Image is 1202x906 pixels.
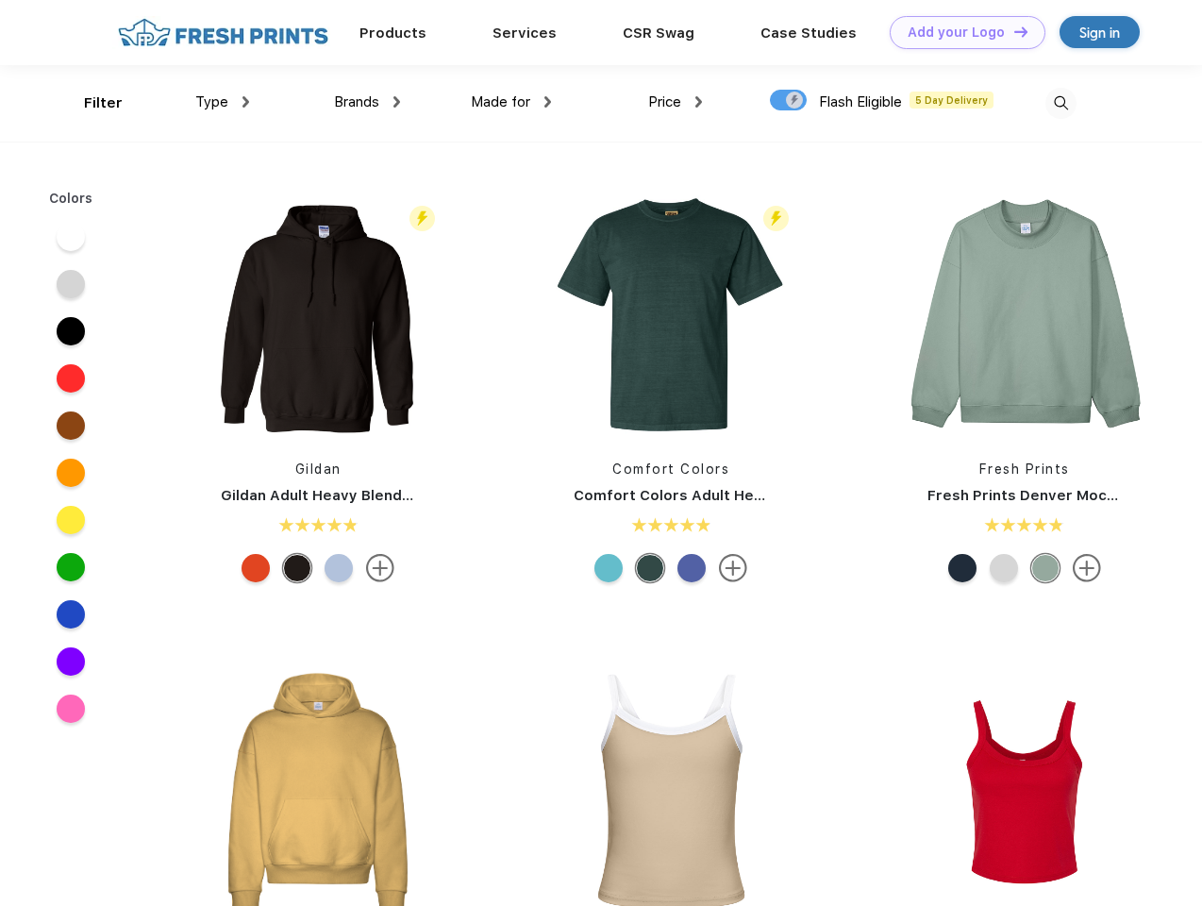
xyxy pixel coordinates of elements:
div: Sign in [1079,22,1120,43]
img: func=resize&h=266 [545,190,796,441]
img: dropdown.png [544,96,551,108]
a: Comfort Colors [612,461,729,477]
div: Orange [242,554,270,582]
img: more.svg [366,554,394,582]
div: Add your Logo [908,25,1005,41]
img: fo%20logo%202.webp [112,16,334,49]
img: func=resize&h=266 [899,190,1150,441]
a: Fresh Prints [979,461,1070,477]
span: Type [195,93,228,110]
div: Blue Spruce [636,554,664,582]
a: Sign in [1060,16,1140,48]
img: func=resize&h=266 [192,190,443,441]
span: 5 Day Delivery [910,92,993,109]
div: Light Blue [325,554,353,582]
img: more.svg [1073,554,1101,582]
img: more.svg [719,554,747,582]
img: dropdown.png [393,96,400,108]
a: Products [359,25,426,42]
img: dropdown.png [695,96,702,108]
div: Lagoon [594,554,623,582]
span: Brands [334,93,379,110]
div: Dark Chocolate [283,554,311,582]
a: Gildan [295,461,342,477]
img: flash_active_toggle.svg [763,206,789,231]
img: dropdown.png [242,96,249,108]
div: Ash Grey [990,554,1018,582]
img: flash_active_toggle.svg [409,206,435,231]
a: Gildan Adult Heavy Blend 8 Oz. 50/50 Hooded Sweatshirt [221,487,633,504]
span: Made for [471,93,530,110]
div: Filter [84,92,123,114]
img: DT [1014,26,1027,37]
a: Comfort Colors Adult Heavyweight T-Shirt [574,487,882,504]
div: Navy [948,554,977,582]
div: Periwinkle [677,554,706,582]
img: desktop_search.svg [1045,88,1077,119]
span: Price [648,93,681,110]
span: Flash Eligible [819,93,902,110]
div: Colors [35,189,108,209]
div: Sage Green [1031,554,1060,582]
